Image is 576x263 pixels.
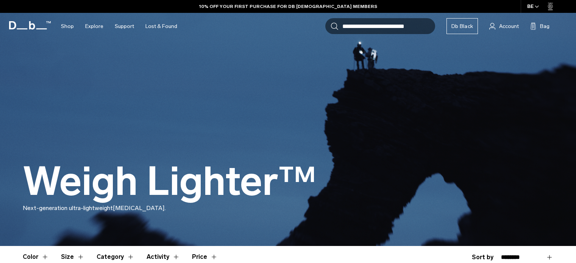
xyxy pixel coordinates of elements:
span: [MEDICAL_DATA]. [113,204,166,212]
span: Bag [540,22,549,30]
span: Next-generation ultra-lightweight [23,204,113,212]
a: Shop [61,13,74,40]
a: 10% OFF YOUR FIRST PURCHASE FOR DB [DEMOGRAPHIC_DATA] MEMBERS [199,3,377,10]
a: Explore [85,13,103,40]
nav: Main Navigation [55,13,183,40]
span: Account [499,22,519,30]
a: Lost & Found [145,13,177,40]
a: Support [115,13,134,40]
h1: Weigh Lighter™ [23,160,316,204]
button: Bag [530,22,549,31]
a: Account [489,22,519,31]
a: Db Black [446,18,478,34]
